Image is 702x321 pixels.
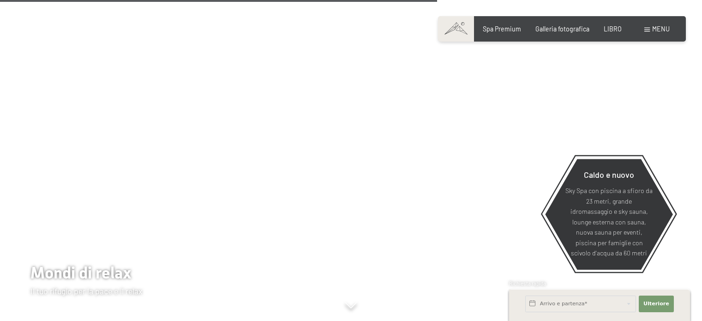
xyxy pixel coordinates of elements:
font: Sky Spa con piscina a sfioro da 23 metri, grande idromassaggio e sky sauna, lounge esterna con sa... [565,187,653,257]
a: Galleria fotografica [535,25,589,33]
a: Spa Premium [483,25,521,33]
font: Caldo e nuovo [584,170,634,180]
font: Ulteriore [643,301,669,307]
font: menu [652,25,670,33]
a: LIBRO [604,25,622,33]
button: Ulteriore [639,296,674,312]
a: Caldo e nuovo Sky Spa con piscina a sfioro da 23 metri, grande idromassaggio e sky sauna, lounge ... [545,158,673,270]
font: Richiesta rapida [509,280,546,286]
